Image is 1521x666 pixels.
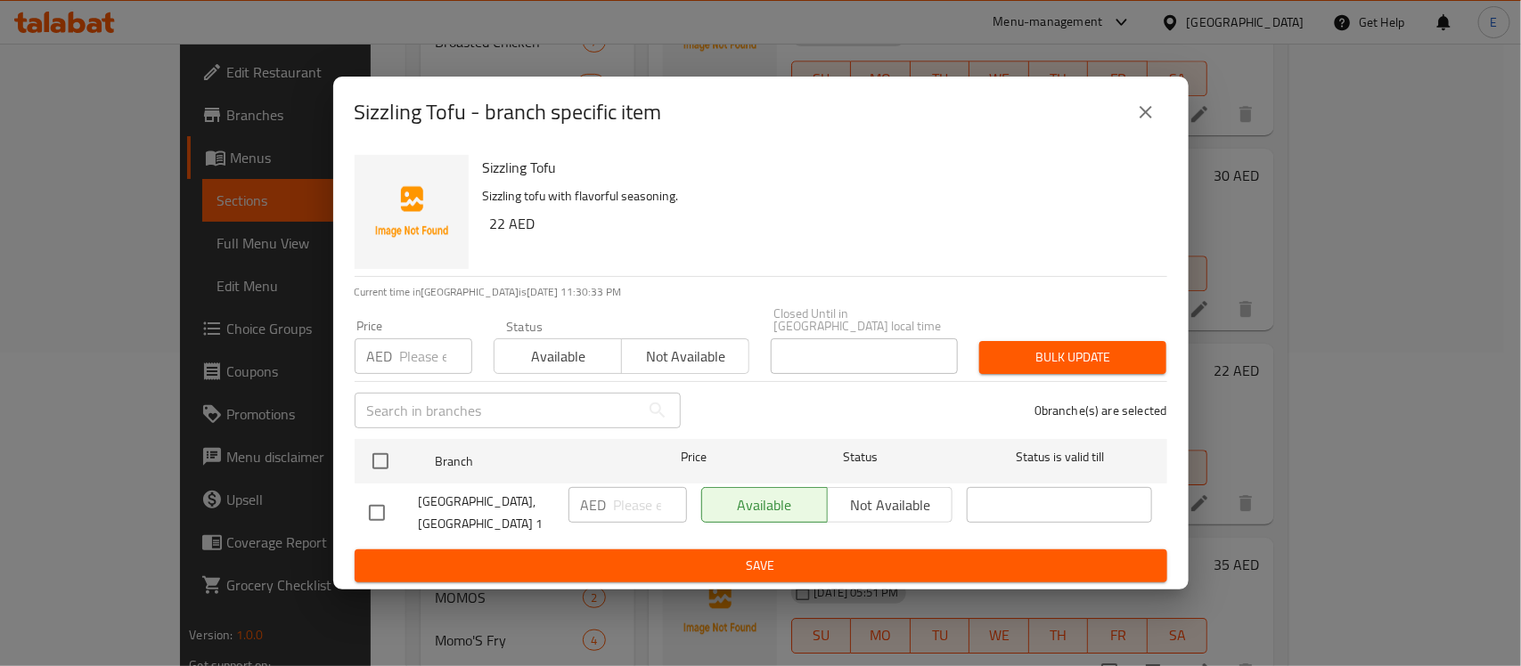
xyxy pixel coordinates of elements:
button: Bulk update [979,341,1166,374]
span: [GEOGRAPHIC_DATA], [GEOGRAPHIC_DATA] 1 [419,491,554,535]
input: Please enter price [614,487,687,523]
span: Save [369,555,1153,577]
h6: 22 AED [490,211,1153,236]
p: Sizzling tofu with flavorful seasoning. [483,185,1153,207]
input: Please enter price [400,338,472,374]
p: 0 branche(s) are selected [1034,402,1167,419]
button: close [1124,91,1167,134]
h6: Sizzling Tofu [483,155,1153,180]
span: Branch [435,451,620,473]
span: Not available [629,344,742,370]
span: Price [634,446,753,468]
button: Available [494,338,622,374]
span: Available [502,344,615,370]
p: Current time in [GEOGRAPHIC_DATA] is [DATE] 11:30:33 PM [355,284,1167,300]
button: Save [355,549,1167,582]
h2: Sizzling Tofu - branch specific item [355,98,662,126]
span: Status [767,446,953,468]
img: Sizzling Tofu [355,155,469,269]
p: AED [581,494,607,516]
span: Status is valid till [967,446,1152,468]
input: Search in branches [355,393,640,428]
span: Bulk update [994,346,1152,369]
button: Not available [621,338,749,374]
p: AED [367,345,393,367]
